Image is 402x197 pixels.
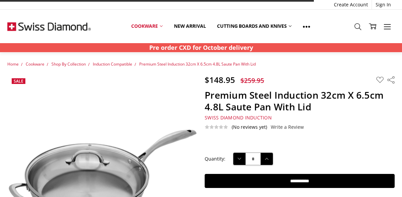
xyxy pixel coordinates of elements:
a: Home [7,61,19,67]
a: Write a Review [271,124,304,130]
span: Sale [14,78,23,84]
a: Cookware [126,19,168,33]
a: Induction Compatible [93,61,132,67]
a: Show All [297,19,316,34]
a: Cutting boards and knives [211,19,297,33]
label: Quantity: [205,155,225,163]
strong: Pre order CXD for October delivery [149,43,253,52]
a: New arrival [168,19,211,33]
a: Premium Steel Induction 32cm X 6.5cm 4.8L Saute Pan With Lid [139,61,256,67]
h1: Premium Steel Induction 32cm X 6.5cm 4.8L Saute Pan With Lid [205,89,394,113]
span: Swiss Diamond Induction [205,114,272,121]
a: Shop By Collection [51,61,86,67]
img: Free Shipping On Every Order [7,10,91,43]
span: (No reviews yet) [232,124,267,130]
span: $259.95 [240,76,264,85]
span: $148.95 [205,74,235,85]
a: Cookware [26,61,44,67]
